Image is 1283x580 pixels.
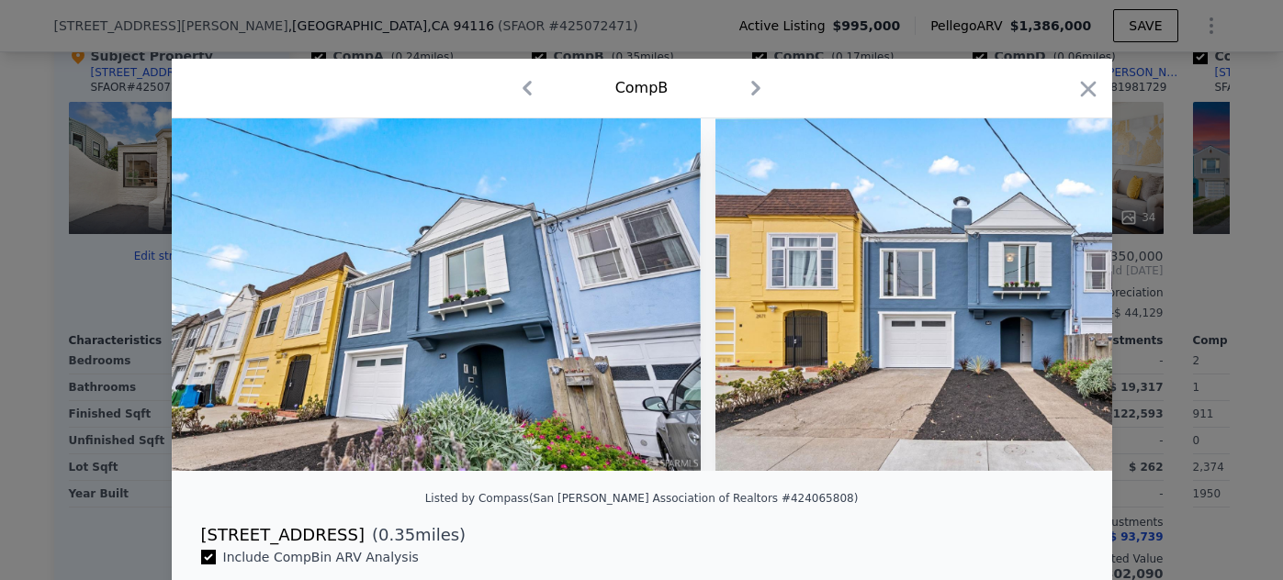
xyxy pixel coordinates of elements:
div: Listed by Compass (San [PERSON_NAME] Association of Realtors #424065808) [425,492,859,505]
span: 0.35 [378,525,415,544]
div: Comp B [615,77,669,99]
span: Include Comp B in ARV Analysis [216,550,426,564]
div: [STREET_ADDRESS] [201,522,365,548]
img: Property Img [715,118,1244,471]
img: Property Img [172,118,701,471]
span: ( miles) [365,522,466,548]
